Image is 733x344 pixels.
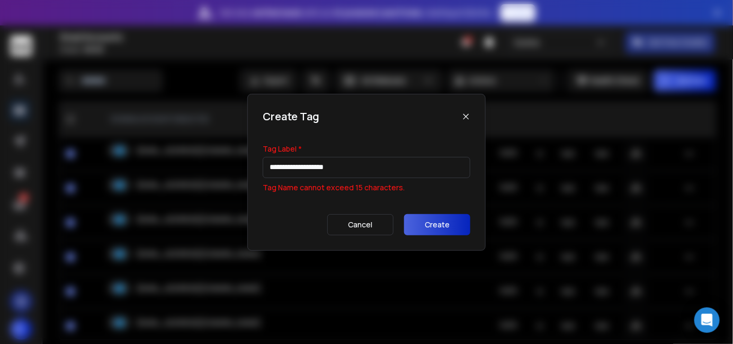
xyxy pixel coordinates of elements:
[263,145,302,153] label: Tag Label
[263,109,319,124] h1: Create Tag
[327,214,394,235] p: Cancel
[263,182,470,193] p: Tag Name cannot exceed 15 characters.
[694,307,720,333] div: Open Intercom Messenger
[404,214,470,235] button: Create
